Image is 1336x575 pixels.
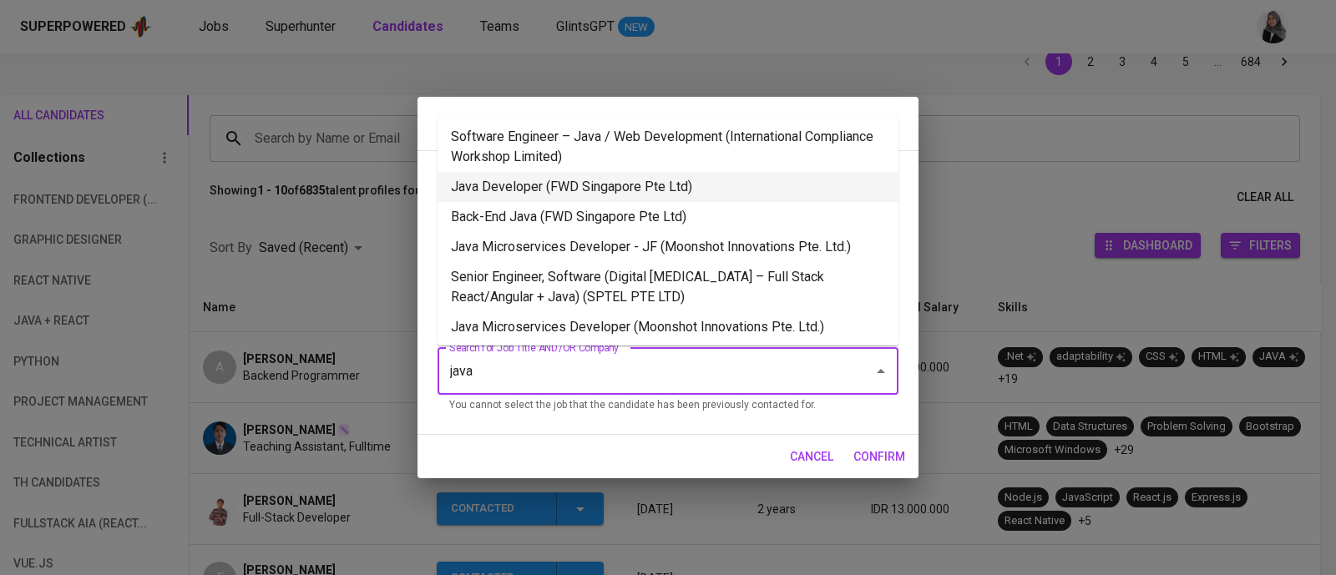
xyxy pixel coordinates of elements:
[438,312,898,342] li: Java Microservices Developer (Moonshot Innovations Pte. Ltd.)
[449,397,887,414] p: You cannot select the job that the candidate has been previously contacted for.
[790,446,833,467] span: cancel
[438,262,898,312] li: Senior Engineer, Software (Digital [MEDICAL_DATA] – Full Stack React/Angular + Java) (SPTEL PTE LTD)
[438,122,898,172] li: Software Engineer – Java / Web Development (International Compliance Workshop Limited)
[847,441,912,472] button: confirm
[869,360,893,383] button: Close
[438,172,898,202] li: Java Developer (FWD Singapore Pte Ltd)
[438,110,753,137] h6: Update Candidate's Status to 'Contacted'
[438,202,898,232] li: Back-End Java (FWD Singapore Pte Ltd)
[853,446,905,467] span: confirm
[438,232,898,262] li: Java Microservices Developer - JF (Moonshot Innovations Pte. Ltd.)
[783,441,840,472] button: cancel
